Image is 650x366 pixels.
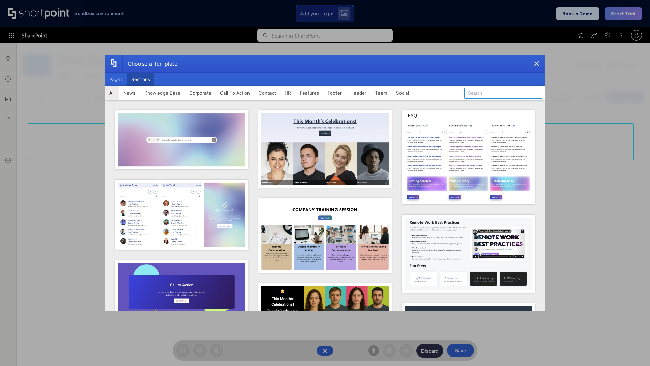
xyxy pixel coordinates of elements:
[323,86,346,100] button: Footer
[392,86,413,100] button: Social
[528,287,650,366] iframe: Chat Widget
[280,86,296,100] button: HR
[105,73,127,86] button: Pages
[254,86,280,100] button: Contact
[464,88,542,99] input: Search
[122,55,177,72] div: Choose a Template
[346,86,371,100] button: Header
[127,73,154,86] button: Sections
[105,55,545,311] div: template selector
[371,86,392,100] button: Team
[185,86,216,100] button: Corporate
[119,86,140,100] button: News
[296,86,323,100] button: Features
[105,86,119,100] button: All
[216,86,254,100] button: Call To Action
[140,86,185,100] button: Knowledge Base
